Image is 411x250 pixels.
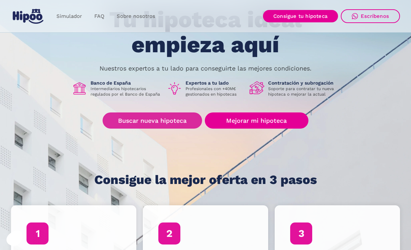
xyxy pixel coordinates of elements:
[88,10,110,23] a: FAQ
[268,80,339,86] h1: Contratación y subrogación
[91,80,161,86] h1: Banco de España
[110,10,161,23] a: Sobre nosotros
[11,6,45,26] a: home
[50,10,88,23] a: Simulador
[99,66,312,71] p: Nuestros expertos a tu lado para conseguirte las mejores condiciones.
[263,10,338,22] a: Consigue tu hipoteca
[341,9,400,23] a: Escríbenos
[361,13,389,19] div: Escríbenos
[205,112,308,129] a: Mejorar mi hipoteca
[103,112,202,129] a: Buscar nueva hipoteca
[94,173,317,187] h1: Consigue la mejor oferta en 3 pasos
[91,86,161,97] p: Intermediarios hipotecarios regulados por el Banco de España
[268,86,339,97] p: Soporte para contratar tu nueva hipoteca o mejorar la actual
[186,80,244,86] h1: Expertos a tu lado
[186,86,244,97] p: Profesionales con +40M€ gestionados en hipotecas
[75,7,336,57] h1: Tu hipoteca ideal empieza aquí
